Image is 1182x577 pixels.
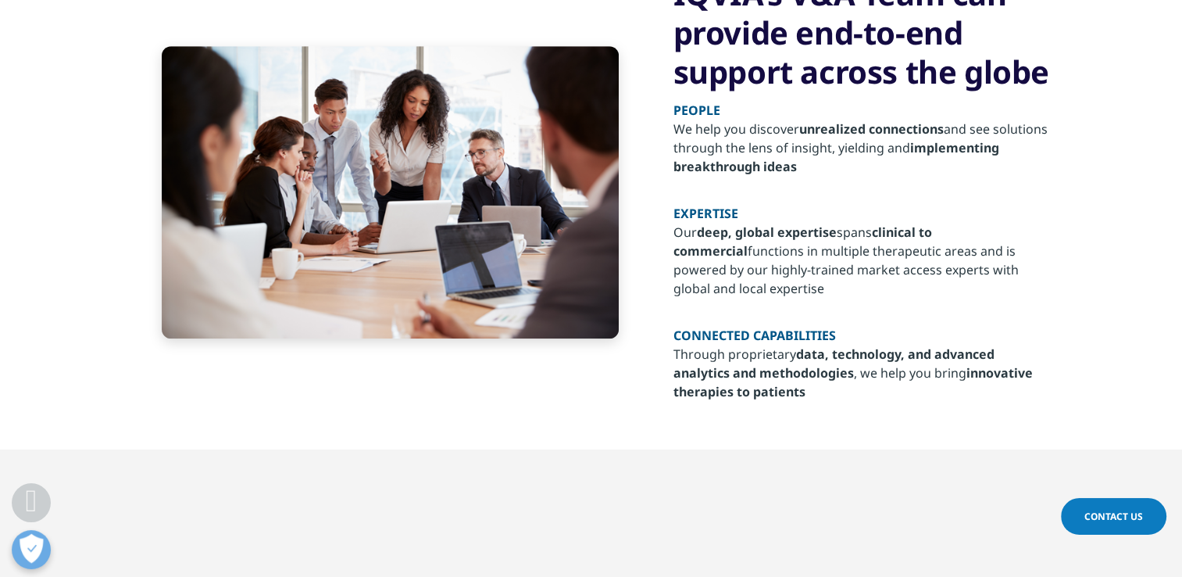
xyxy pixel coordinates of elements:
strong: data, technology, and advanced analytics and methodologies [673,346,995,382]
span: Contact Us [1084,510,1143,523]
strong: CONNECTED CAPABILITIES [673,327,836,344]
a: Contact Us [1061,498,1166,535]
strong: deep, global expertise [697,224,837,241]
p: Through proprietary , we help you bring [673,345,1052,410]
p: We help you discover and see solutions through the lens of insight, yielding and [673,120,1052,185]
strong: PEOPLE [673,102,720,119]
p: Our spans functions in multiple therapeutic areas and is powered by our highly-trained market acc... [673,223,1052,307]
strong: EXPERTISE [673,205,738,222]
strong: unrealized connections [799,120,944,138]
button: Open Preferences [12,530,51,569]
